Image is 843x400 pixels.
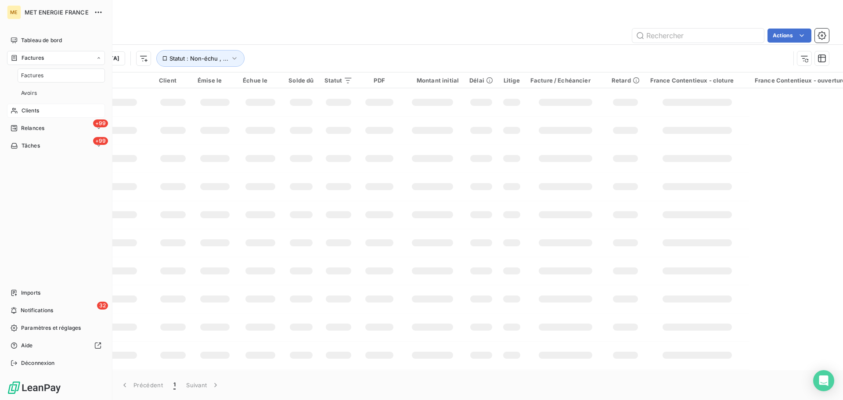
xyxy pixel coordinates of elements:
[22,142,40,150] span: Tâches
[168,376,181,394] button: 1
[21,72,43,79] span: Factures
[21,342,33,350] span: Aide
[632,29,764,43] input: Rechercher
[21,324,81,332] span: Paramètres et réglages
[115,376,168,394] button: Précédent
[93,137,108,145] span: +99
[7,5,21,19] div: ME
[7,339,105,353] a: Aide
[97,302,108,310] span: 32
[406,77,459,84] div: Montant initial
[21,124,44,132] span: Relances
[22,54,44,62] span: Factures
[288,77,313,84] div: Solde dû
[767,29,811,43] button: Actions
[504,77,520,84] div: Litige
[181,376,225,394] button: Suivant
[159,77,187,84] div: Client
[21,359,55,367] span: Déconnexion
[21,289,40,297] span: Imports
[243,77,278,84] div: Échue le
[21,89,37,97] span: Avoirs
[7,381,61,395] img: Logo LeanPay
[93,119,108,127] span: +99
[21,36,62,44] span: Tableau de bord
[156,50,245,67] button: Statut : Non-échu , ...
[169,55,228,62] span: Statut : Non-échu , ...
[530,77,601,84] div: Facture / Echéancier
[363,77,395,84] div: PDF
[25,9,89,16] span: MET ENERGIE FRANCE
[324,77,353,84] div: Statut
[21,306,53,314] span: Notifications
[650,77,744,84] div: France Contentieux - cloture
[198,77,232,84] div: Émise le
[173,381,176,389] span: 1
[813,370,834,391] div: Open Intercom Messenger
[22,107,39,115] span: Clients
[612,77,640,84] div: Retard
[469,77,493,84] div: Délai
